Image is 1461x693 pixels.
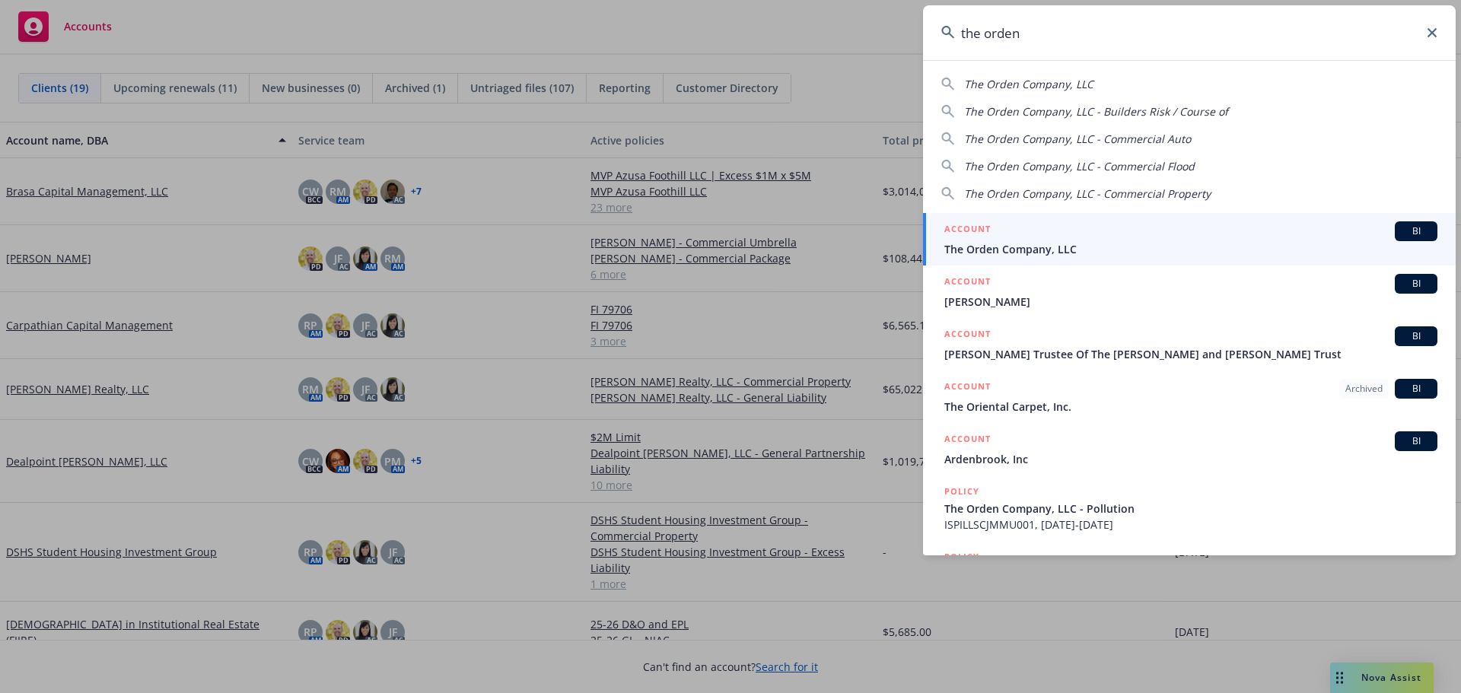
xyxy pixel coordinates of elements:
a: POLICY [923,541,1456,606]
a: ACCOUNTBIArdenbrook, Inc [923,423,1456,475]
a: POLICYThe Orden Company, LLC - PollutionISPILLSCJMMU001, [DATE]-[DATE] [923,475,1456,541]
h5: POLICY [944,549,979,564]
span: [PERSON_NAME] [944,294,1437,310]
span: BI [1401,434,1431,448]
span: [PERSON_NAME] Trustee Of The [PERSON_NAME] and [PERSON_NAME] Trust [944,346,1437,362]
a: ACCOUNTBI[PERSON_NAME] Trustee Of The [PERSON_NAME] and [PERSON_NAME] Trust [923,318,1456,370]
span: The Oriental Carpet, Inc. [944,399,1437,415]
h5: POLICY [944,484,979,499]
span: The Orden Company, LLC [944,241,1437,257]
span: BI [1401,382,1431,396]
span: The Orden Company, LLC - Commercial Flood [964,159,1195,173]
span: Archived [1345,382,1383,396]
h5: ACCOUNT [944,431,991,450]
span: The Orden Company, LLC [964,77,1093,91]
h5: ACCOUNT [944,274,991,292]
span: The Orden Company, LLC - Commercial Auto [964,132,1191,146]
h5: ACCOUNT [944,379,991,397]
span: BI [1401,224,1431,238]
span: BI [1401,329,1431,343]
span: The Orden Company, LLC - Builders Risk / Course of [964,104,1228,119]
span: Ardenbrook, Inc [944,451,1437,467]
a: ACCOUNTBIThe Orden Company, LLC [923,213,1456,265]
input: Search... [923,5,1456,60]
span: BI [1401,277,1431,291]
h5: ACCOUNT [944,326,991,345]
span: The Orden Company, LLC - Commercial Property [964,186,1211,201]
a: ACCOUNTBI[PERSON_NAME] [923,265,1456,318]
h5: ACCOUNT [944,221,991,240]
a: ACCOUNTArchivedBIThe Oriental Carpet, Inc. [923,370,1456,423]
span: ISPILLSCJMMU001, [DATE]-[DATE] [944,517,1437,532]
span: The Orden Company, LLC - Pollution [944,501,1437,517]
